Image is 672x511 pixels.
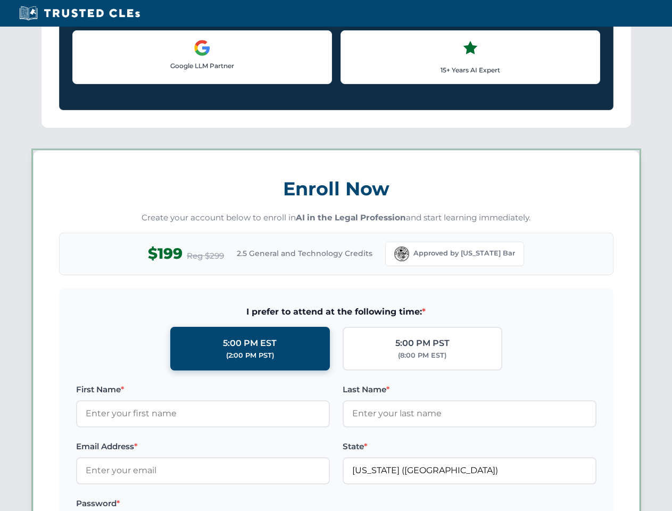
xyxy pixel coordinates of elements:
h3: Enroll Now [59,172,613,205]
label: Last Name [343,383,596,396]
span: I prefer to attend at the following time: [76,305,596,319]
input: Enter your first name [76,400,330,427]
label: Email Address [76,440,330,453]
p: 15+ Years AI Expert [350,65,591,75]
div: (8:00 PM EST) [398,350,446,361]
input: Florida (FL) [343,457,596,484]
input: Enter your last name [343,400,596,427]
span: 2.5 General and Technology Credits [237,248,372,259]
label: State [343,440,596,453]
p: Google LLM Partner [81,61,323,71]
div: 5:00 PM PST [395,336,450,350]
strong: AI in the Legal Profession [296,212,406,222]
label: Password [76,497,330,510]
img: Trusted CLEs [16,5,143,21]
img: Florida Bar [394,246,409,261]
div: 5:00 PM EST [223,336,277,350]
span: Reg $299 [187,250,224,262]
span: $199 [148,242,182,266]
label: First Name [76,383,330,396]
span: Approved by [US_STATE] Bar [413,248,515,259]
img: Google [194,39,211,56]
div: (2:00 PM PST) [226,350,274,361]
p: Create your account below to enroll in and start learning immediately. [59,212,613,224]
input: Enter your email [76,457,330,484]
